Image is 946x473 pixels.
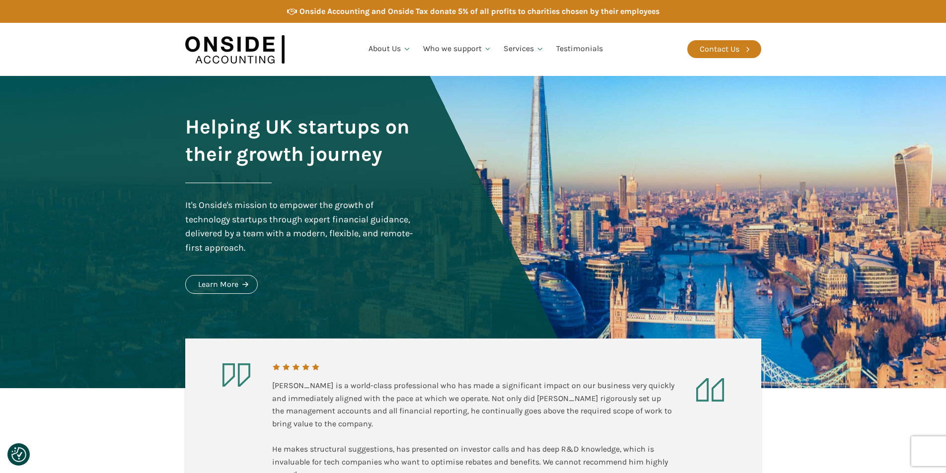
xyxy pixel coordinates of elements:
[198,278,238,291] div: Learn More
[185,113,416,168] h1: Helping UK startups on their growth journey
[185,30,285,68] img: Onside Accounting
[417,32,498,66] a: Who we support
[363,32,417,66] a: About Us
[11,447,26,462] img: Revisit consent button
[299,5,659,18] div: Onside Accounting and Onside Tax donate 5% of all profits to charities chosen by their employees
[185,275,258,294] a: Learn More
[687,40,761,58] a: Contact Us
[700,43,739,56] div: Contact Us
[498,32,550,66] a: Services
[185,198,416,255] div: It's Onside's mission to empower the growth of technology startups through expert financial guida...
[550,32,609,66] a: Testimonials
[11,447,26,462] button: Consent Preferences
